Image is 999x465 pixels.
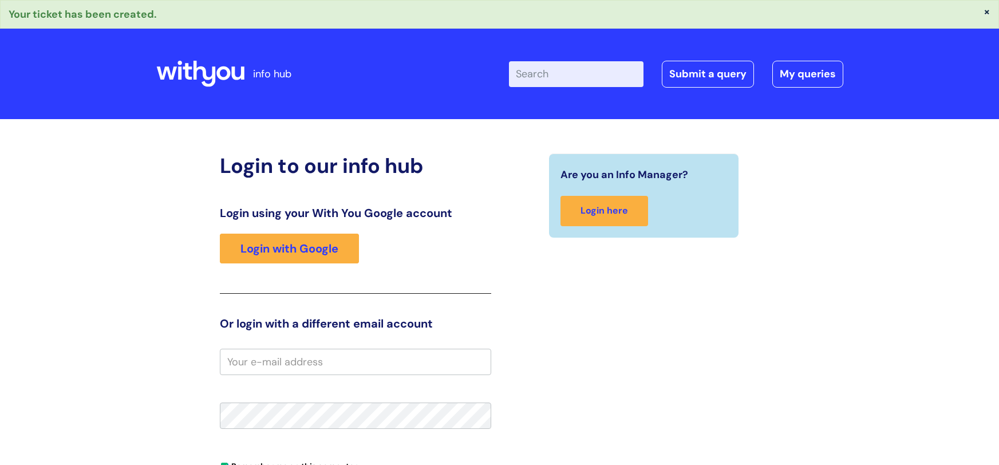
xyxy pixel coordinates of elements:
[509,61,643,86] input: Search
[220,234,359,263] a: Login with Google
[220,349,491,375] input: Your e-mail address
[984,6,990,17] button: ×
[220,317,491,330] h3: Or login with a different email account
[560,196,648,226] a: Login here
[220,206,491,220] h3: Login using your With You Google account
[662,61,754,87] a: Submit a query
[253,65,291,83] p: info hub
[772,61,843,87] a: My queries
[220,153,491,178] h2: Login to our info hub
[560,165,688,184] span: Are you an Info Manager?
